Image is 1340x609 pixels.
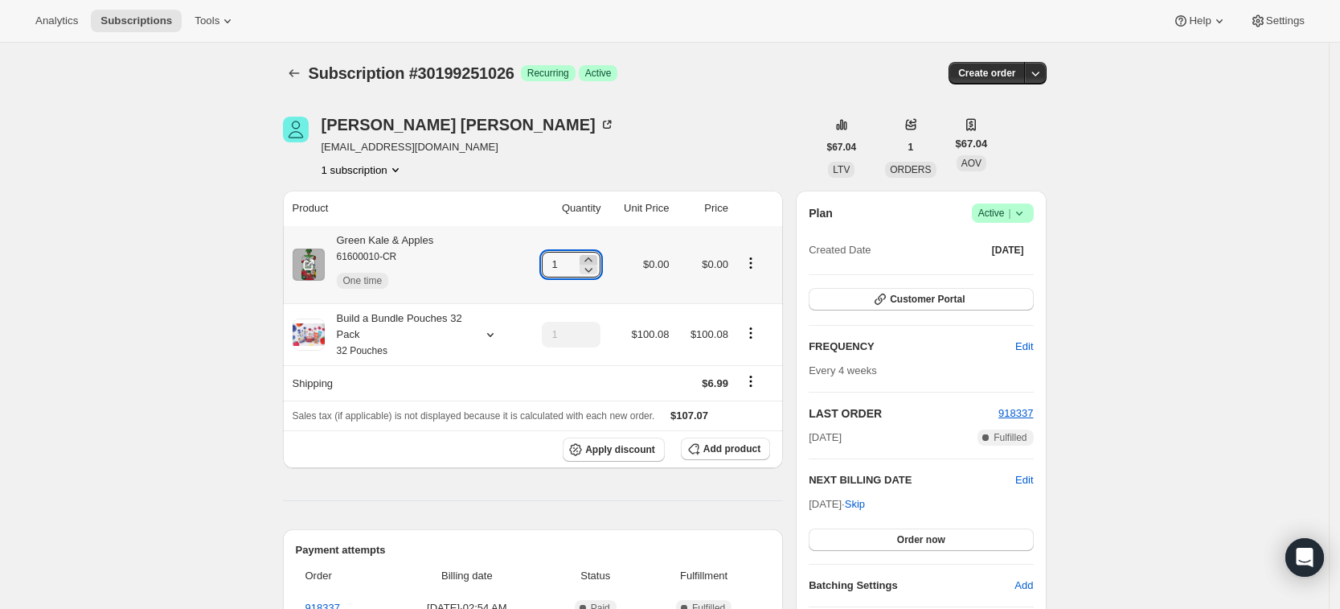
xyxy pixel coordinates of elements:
small: 61600010-CR [337,251,397,262]
th: Order [296,558,386,594]
button: $67.04 [818,136,867,158]
span: $0.00 [702,258,728,270]
button: Order now [809,529,1033,551]
span: Add product [703,442,760,455]
span: Skip [845,496,865,512]
span: AOV [961,158,981,169]
button: Help [1163,10,1236,32]
span: $6.99 [702,377,728,389]
span: [DATE] [992,244,1024,257]
button: 918337 [998,405,1033,422]
th: Unit Price [605,191,674,226]
span: [DATE] [809,430,842,446]
span: Every 4 weeks [809,364,877,377]
button: Product actions [322,162,404,178]
span: Active [585,67,612,80]
button: Apply discount [563,438,665,462]
span: One time [343,274,383,287]
span: $107.07 [670,409,708,422]
span: Subscriptions [100,14,172,27]
button: [DATE] [982,239,1034,261]
button: Analytics [26,10,88,32]
span: $67.04 [827,141,857,154]
button: Add [1005,573,1043,599]
button: Shipping actions [738,372,764,390]
th: Price [674,191,732,226]
span: $67.04 [956,136,988,152]
span: Recurring [527,67,569,80]
span: | [1008,207,1010,220]
span: 1 [908,141,914,154]
h2: NEXT BILLING DATE [809,472,1015,488]
img: product img [293,249,325,281]
span: Settings [1266,14,1305,27]
div: Green Kale & Apples [325,232,434,297]
th: Quantity [521,191,606,226]
h2: Plan [809,205,833,221]
button: Tools [185,10,245,32]
span: [DATE] · [809,498,865,510]
span: Customer Portal [890,293,965,306]
span: Fulfilled [994,431,1027,444]
button: Customer Portal [809,288,1033,311]
small: 32 Pouches [337,345,387,356]
span: Sales tax (if applicable) is not displayed because it is calculated with each new order. [293,410,655,422]
button: Product actions [738,324,764,342]
span: Active [978,205,1027,221]
span: Created Date [809,242,871,258]
a: 918337 [998,407,1033,419]
button: Skip [835,492,875,517]
span: Analytics [35,14,78,27]
span: LTV [833,164,850,175]
span: Subscription #30199251026 [309,64,514,82]
span: Create order [958,67,1015,80]
h2: FREQUENCY [809,339,1015,355]
button: Subscriptions [91,10,182,32]
span: $0.00 [643,258,670,270]
span: $100.08 [631,328,669,340]
span: Mike Lee [283,117,309,142]
button: Product actions [738,254,764,272]
div: Open Intercom Messenger [1285,538,1324,577]
h2: Payment attempts [296,542,771,558]
span: Apply discount [585,443,655,456]
span: Edit [1015,339,1033,355]
span: Fulfillment [647,568,760,584]
span: Status [553,568,637,584]
span: Tools [195,14,219,27]
button: Edit [1015,472,1033,488]
span: Add [1014,578,1033,594]
div: [PERSON_NAME] [PERSON_NAME] [322,117,615,133]
button: 1 [899,136,924,158]
button: Edit [1006,334,1043,360]
div: Build a Bundle Pouches 32 Pack [325,311,469,359]
h2: LAST ORDER [809,405,998,422]
span: $100.08 [690,328,728,340]
button: Create order [949,62,1025,84]
span: Order now [897,533,945,546]
button: Settings [1240,10,1314,32]
span: Help [1189,14,1211,27]
span: [EMAIL_ADDRESS][DOMAIN_NAME] [322,139,615,155]
h6: Batching Settings [809,578,1014,594]
button: Subscriptions [283,62,305,84]
th: Product [283,191,521,226]
th: Shipping [283,365,521,401]
span: ORDERS [890,164,931,175]
button: Add product [681,438,770,460]
span: Billing date [390,568,543,584]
